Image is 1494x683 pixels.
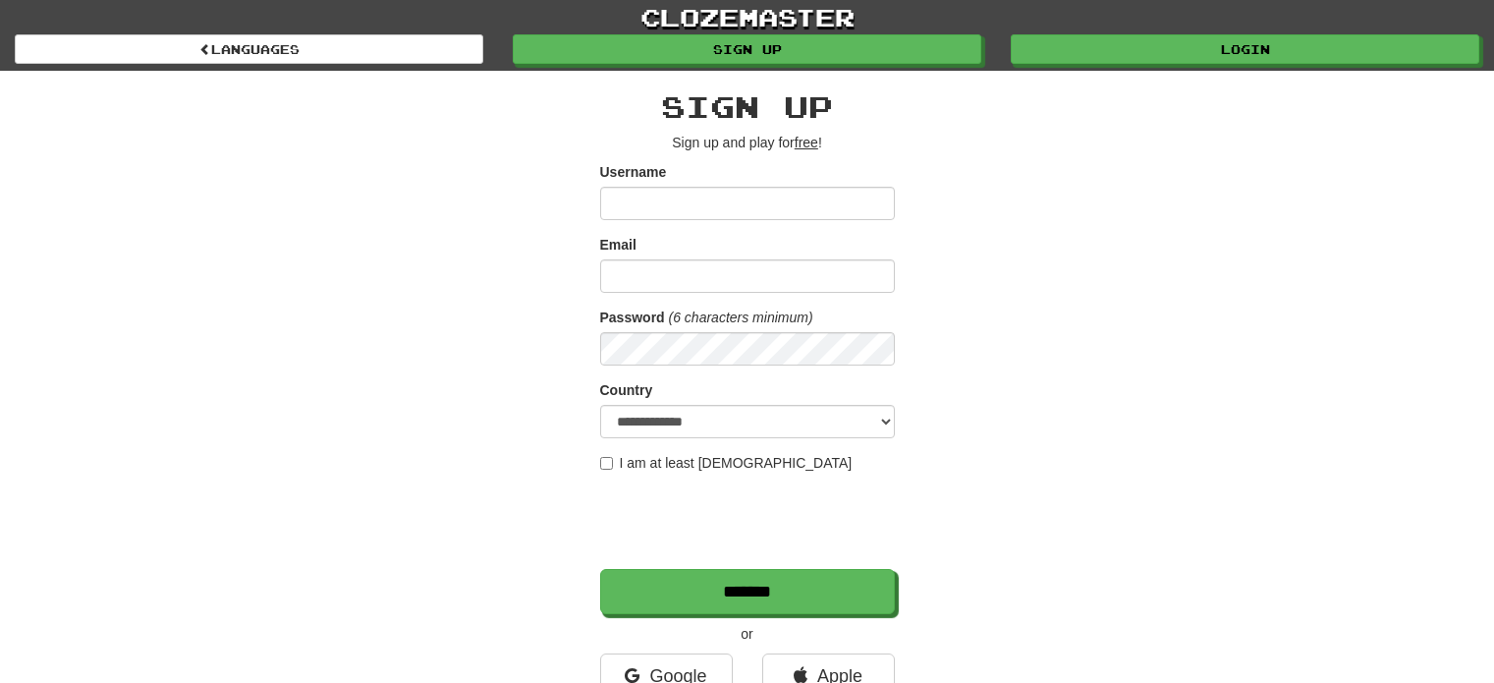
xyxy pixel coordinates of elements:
[1011,34,1479,64] a: Login
[795,135,818,150] u: free
[669,310,813,325] em: (6 characters minimum)
[600,624,895,644] p: or
[600,457,613,470] input: I am at least [DEMOGRAPHIC_DATA]
[600,453,853,473] label: I am at least [DEMOGRAPHIC_DATA]
[600,308,665,327] label: Password
[600,235,636,255] label: Email
[15,34,483,64] a: Languages
[513,34,981,64] a: Sign up
[600,133,895,152] p: Sign up and play for !
[600,162,667,182] label: Username
[600,380,653,400] label: Country
[600,90,895,123] h2: Sign up
[600,483,899,559] iframe: reCAPTCHA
